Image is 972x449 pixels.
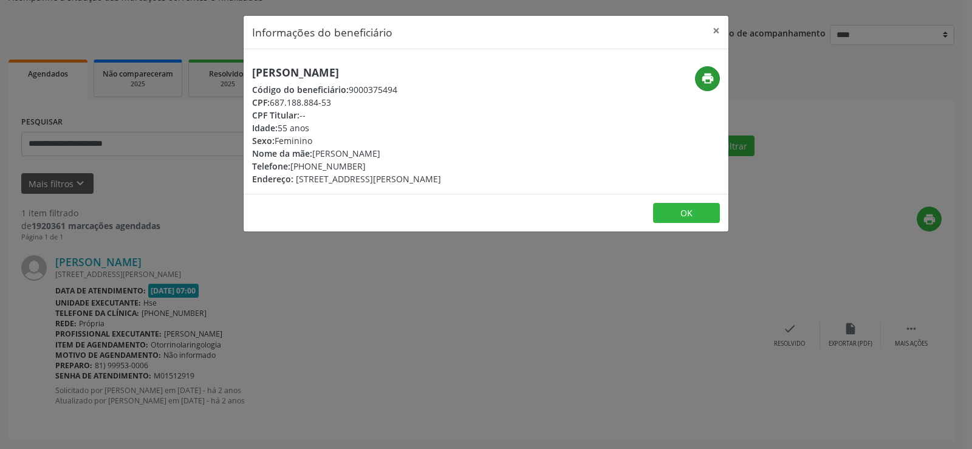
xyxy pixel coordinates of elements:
span: CPF: [252,97,270,108]
div: 55 anos [252,122,441,134]
i: print [701,72,714,85]
div: Feminino [252,134,441,147]
span: Idade: [252,122,278,134]
span: CPF Titular: [252,109,299,121]
button: Close [704,16,728,46]
h5: Informações do beneficiário [252,24,392,40]
span: Sexo: [252,135,275,146]
div: 687.188.884-53 [252,96,441,109]
span: Telefone: [252,160,290,172]
button: OK [653,203,720,224]
span: Endereço: [252,173,293,185]
span: Nome da mãe: [252,148,312,159]
div: 9000375494 [252,83,441,96]
span: Código do beneficiário: [252,84,349,95]
div: [PERSON_NAME] [252,147,441,160]
h5: [PERSON_NAME] [252,66,441,79]
button: print [695,66,720,91]
span: [STREET_ADDRESS][PERSON_NAME] [296,173,441,185]
div: [PHONE_NUMBER] [252,160,441,173]
div: -- [252,109,441,122]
